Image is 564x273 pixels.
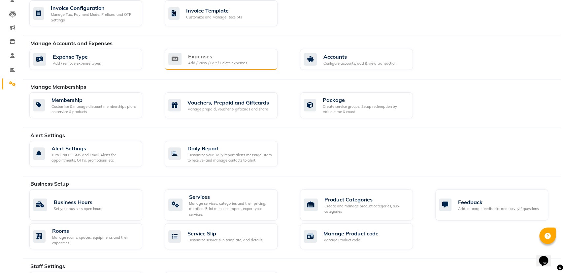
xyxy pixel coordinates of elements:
div: Turn ON/OFF SMS and Email Alerts for appointments, OTPs, promotions, etc. [51,152,137,163]
div: Manage Product code [323,229,379,237]
div: Package [323,96,408,104]
div: Services [189,193,272,201]
div: Feedback [458,198,539,206]
div: Customize and Manage Receipts [186,15,242,20]
div: Invoice Template [186,7,242,15]
div: Create and manage product categories, sub-categories [324,203,408,214]
a: ExpensesAdd / View / Edit / Delete expenses [165,49,290,70]
div: Manage Tax, Payment Mode, Prefixes, and OTP Settings [51,12,137,23]
div: Daily Report [187,144,272,152]
div: Customize service slip template, and details. [187,237,263,243]
div: Manage rooms, spaces, equipments and their capacities. [52,235,137,246]
div: Expense Type [53,53,101,61]
a: Expense TypeAdd / remove expense types [29,49,155,70]
a: ServicesManage services, categories and their pricing, duration. Print menu, or import, export yo... [165,189,290,221]
div: Manage services, categories and their pricing, duration. Print menu, or import, export your servi... [189,201,272,217]
a: Product CategoriesCreate and manage product categories, sub-categories [300,189,425,221]
div: Business Hours [54,198,102,206]
a: Alert SettingsTurn ON/OFF SMS and Email Alerts for appointments, OTPs, promotions, etc. [29,141,155,167]
div: Configure accounts, add & view transaction [323,61,396,66]
div: Invoice Configuration [51,4,137,12]
a: RoomsManage rooms, spaces, equipments and their capacities. [29,223,155,249]
div: Customise & manage discount memberships plans on service & products [51,104,137,115]
div: Expenses [188,52,247,60]
div: Accounts [323,53,396,61]
div: Set your business open hours [54,206,102,212]
div: Manage prepaid, voucher & giftcards and share [187,106,269,112]
a: Invoice TemplateCustomize and Manage Receipts [165,0,290,26]
a: Manage Product codeManage Product code [300,223,425,249]
div: Create service groups, Setup redemption by Value, time & count [323,104,408,115]
a: MembershipCustomise & manage discount memberships plans on service & products [29,92,155,118]
a: PackageCreate service groups, Setup redemption by Value, time & count [300,92,425,118]
div: Manage Product code [323,237,379,243]
div: Add, manage feedbacks and surveys' questions [458,206,539,212]
div: Membership [51,96,137,104]
div: Product Categories [324,196,408,203]
div: Add / View / Edit / Delete expenses [188,60,247,66]
div: Add / remove expense types [53,61,101,66]
a: FeedbackAdd, manage feedbacks and surveys' questions [435,189,561,221]
a: Vouchers, Prepaid and GiftcardsManage prepaid, voucher & giftcards and share [165,92,290,118]
a: Business HoursSet your business open hours [29,189,155,221]
a: Service SlipCustomize service slip template, and details. [165,223,290,249]
a: AccountsConfigure accounts, add & view transaction [300,49,425,70]
a: Daily ReportCustomize your Daily report alerts message (stats to receive) and manage contacts to ... [165,141,290,167]
div: Customize your Daily report alerts message (stats to receive) and manage contacts to alert. [187,152,272,163]
a: Invoice ConfigurationManage Tax, Payment Mode, Prefixes, and OTP Settings [29,0,155,26]
iframe: chat widget [536,247,557,266]
div: Service Slip [187,229,263,237]
div: Alert Settings [51,144,137,152]
div: Rooms [52,227,137,235]
div: Vouchers, Prepaid and Giftcards [187,99,269,106]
